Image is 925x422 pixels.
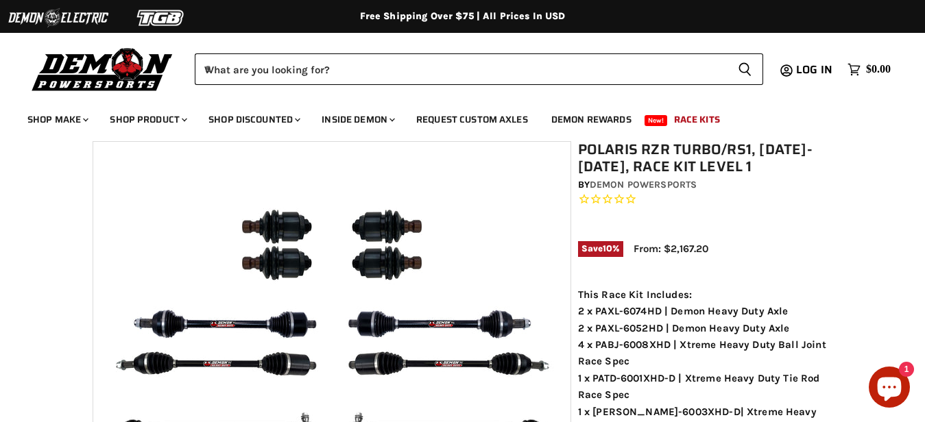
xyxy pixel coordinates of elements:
[7,5,110,31] img: Demon Electric Logo 2
[634,243,708,255] span: From: $2,167.20
[727,53,763,85] button: Search
[603,243,612,253] span: 10
[195,53,763,85] form: Product
[578,286,839,303] div: This Race Kit Includes:
[578,241,623,256] span: Save %
[578,177,839,193] div: by
[17,105,97,134] a: Shop Make
[541,105,642,134] a: Demon Rewards
[99,105,195,134] a: Shop Product
[195,53,727,85] input: When autocomplete results are available use up and down arrows to review and enter to select
[865,367,914,411] inbox-online-store-chat: Shopify online store chat
[198,105,309,134] a: Shop Discounted
[645,115,668,126] span: New!
[311,105,403,134] a: Inside Demon
[664,105,730,134] a: Race Kits
[578,193,839,207] span: Rated 0.0 out of 5 stars 0 reviews
[17,100,887,134] ul: Main menu
[866,63,891,76] span: $0.00
[406,105,538,134] a: Request Custom Axles
[578,141,839,175] h1: Polaris RZR Turbo/RS1, [DATE]-[DATE], Race Kit Level 1
[110,5,213,31] img: TGB Logo 2
[796,61,832,78] span: Log in
[27,45,178,93] img: Demon Powersports
[841,60,898,79] a: $0.00
[790,64,841,76] a: Log in
[590,179,697,190] a: Demon Powersports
